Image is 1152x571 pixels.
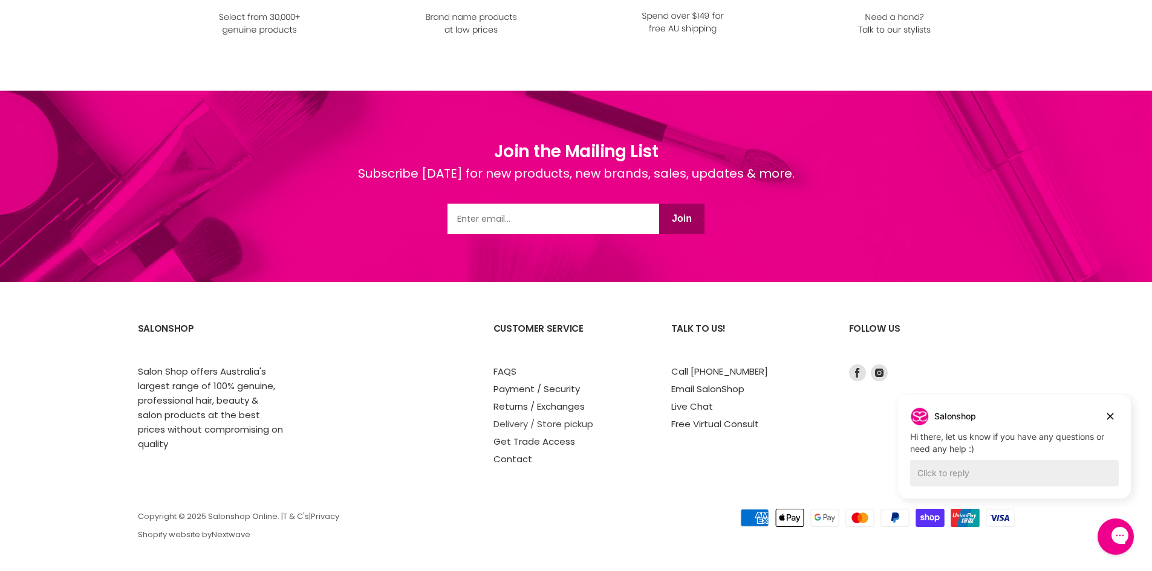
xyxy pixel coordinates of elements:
h2: SalonShop [138,314,291,364]
a: Call [PHONE_NUMBER] [671,365,768,378]
h1: Join the Mailing List [358,139,795,164]
div: Subscribe [DATE] for new products, new brands, sales, updates & more. [358,164,795,204]
a: Payment / Security [493,382,580,395]
p: Copyright © 2025 Salonshop Online. | | Shopify website by [138,512,657,540]
a: Get Trade Access [493,435,575,448]
a: Delivery / Store pickup [493,418,593,430]
iframe: Gorgias live chat messenger [1092,514,1140,559]
a: Contact [493,453,532,465]
a: Nextwave [212,529,250,540]
a: Live Chat [671,400,713,413]
p: Salon Shop offers Australia's largest range of 100% genuine, professional hair, beauty & salon pr... [138,364,283,451]
button: Join [659,204,705,234]
input: Email [447,204,659,234]
h2: Talk to us! [671,314,825,364]
h2: Follow us [849,314,1015,364]
a: Returns / Exchanges [493,400,585,413]
a: FAQS [493,365,516,378]
h2: Customer Service [493,314,647,364]
a: Free Virtual Consult [671,418,759,430]
a: Email SalonShop [671,382,744,395]
a: T & C's [283,511,309,522]
a: Privacy [311,511,339,522]
iframe: Gorgias live chat campaigns [889,393,1140,517]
